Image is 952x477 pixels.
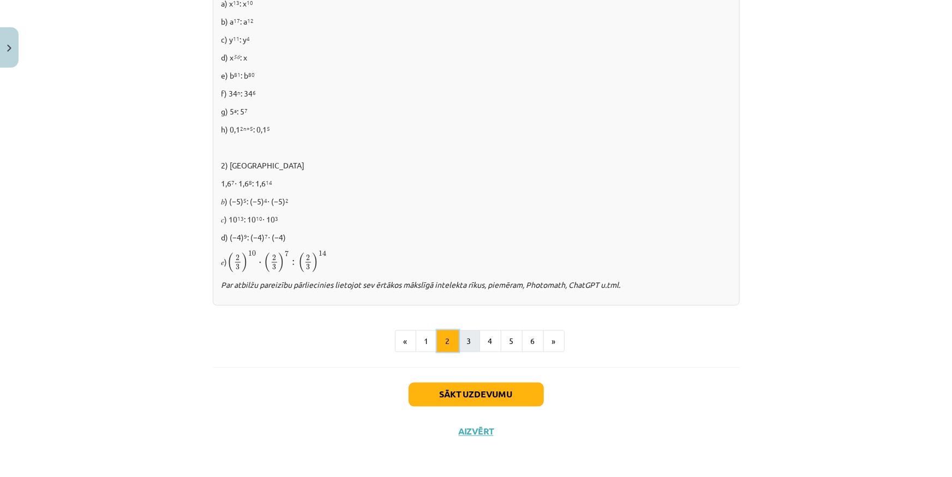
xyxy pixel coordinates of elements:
[221,88,731,99] p: f) 34 : 34
[285,250,289,256] span: 7
[458,330,480,352] button: 3
[7,45,11,52] img: icon-close-lesson-0947bae3869378f0d4975bcd49f059093ad1ed9edebbc8119c70593378902aed.svg
[456,426,497,437] button: Aizvērt
[264,252,271,272] span: (
[522,330,544,352] button: 6
[241,124,254,132] sup: 2n+5
[298,252,304,272] span: (
[267,124,271,132] sup: 5
[221,232,731,243] p: d) (−4) : (−4) ⋅ (−4)
[265,196,268,204] sup: 4
[409,383,544,407] button: Sākt uzdevumu
[242,252,248,272] span: )
[221,106,731,117] p: g) 5 : 5
[221,124,731,135] p: h) 0,1 : 0,1
[253,88,256,96] sup: 6
[307,264,310,270] span: 3
[244,232,248,240] sup: 9
[244,196,247,204] sup: 5
[238,88,241,96] sup: n
[437,330,459,352] button: 2
[221,214,731,225] p: 𝑐) 10 : 10 ⋅ 10
[232,178,235,186] sup: 7
[233,34,240,43] sup: 11
[235,70,241,79] sup: 81
[278,252,285,272] span: )
[249,70,255,79] sup: 80
[248,251,256,256] span: 10
[221,52,731,63] p: d) x : x
[247,34,250,43] sup: 4
[221,250,731,273] p: 𝑒)
[543,330,565,352] button: »
[307,255,310,261] span: 2
[286,196,289,204] sup: 2
[292,260,295,265] span: :
[236,264,240,270] span: 3
[259,262,261,265] span: ⋅
[256,214,263,222] sup: 10
[245,106,248,114] sup: 7
[248,16,254,25] sup: 12
[480,330,501,352] button: 4
[272,264,276,270] span: 3
[249,178,253,186] sup: 8
[234,52,241,61] em: 56
[319,250,326,256] span: 14
[221,34,731,45] p: c) y : y
[235,106,237,114] sup: a
[221,178,731,189] p: 1,6 ⋅ 1,6 : 1,6
[213,330,740,352] nav: Page navigation example
[272,255,276,261] span: 2
[236,255,240,261] span: 2
[266,178,273,186] sup: 14
[416,330,438,352] button: 1
[395,330,416,352] button: «
[227,252,234,272] span: (
[234,16,241,25] sup: 17
[265,232,268,240] sup: 7
[221,196,731,207] p: 𝑏) (−5) : (−5) ⋅ (−5)
[221,16,731,27] p: b) a : a
[221,160,731,171] p: 2) [GEOGRAPHIC_DATA]
[501,330,523,352] button: 5
[221,70,731,81] p: e) b : b
[221,280,621,289] i: Par atbilžu pareizību pārliecinies lietojot sev ērtākos mākslīgā intelekta rīkus, piemēram, Photo...
[312,252,319,272] span: )
[238,214,244,222] sup: 13
[276,214,279,222] sup: 3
